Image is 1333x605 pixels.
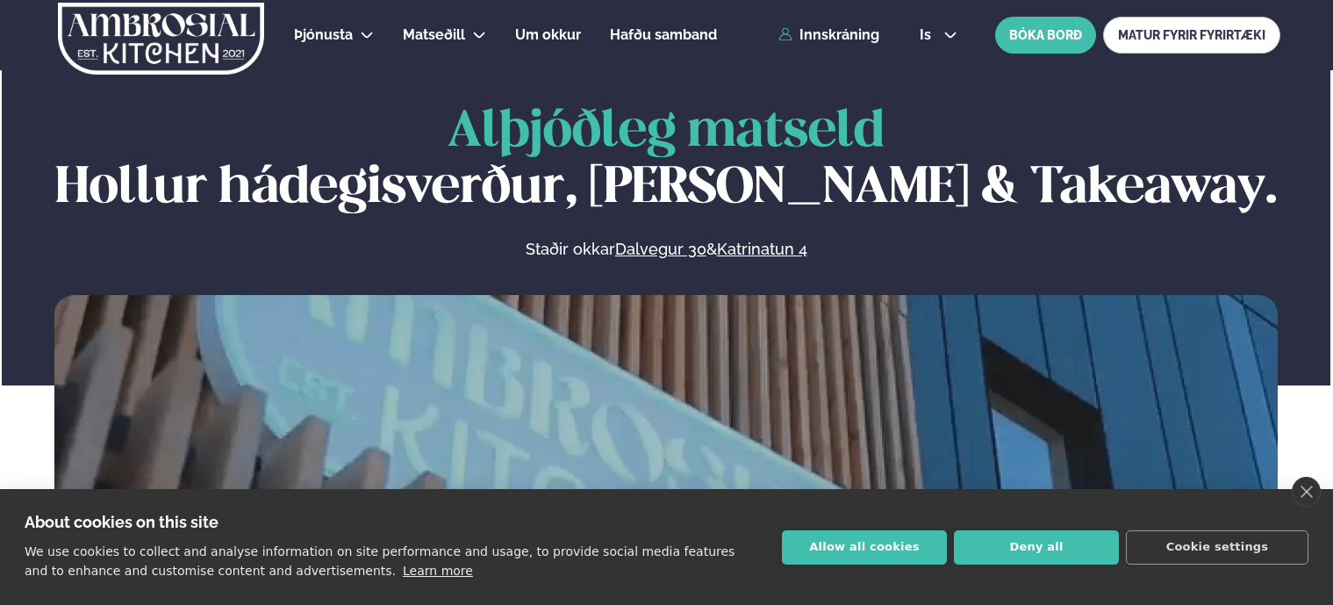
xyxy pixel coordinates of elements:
[615,239,706,260] a: Dalvegur 30
[610,26,717,43] span: Hafðu samband
[54,104,1278,217] h1: Hollur hádegisverður, [PERSON_NAME] & Takeaway.
[25,544,735,578] p: We use cookies to collect and analyse information on site performance and usage, to provide socia...
[778,27,879,43] a: Innskráning
[448,108,885,156] span: Alþjóðleg matseld
[1103,17,1280,54] a: MATUR FYRIR FYRIRTÆKI
[920,28,936,42] span: is
[294,26,353,43] span: Þjónusta
[906,28,971,42] button: is
[294,25,353,46] a: Þjónusta
[403,26,465,43] span: Matseðill
[782,530,947,565] button: Allow all cookies
[515,26,581,43] span: Um okkur
[717,239,807,260] a: Katrinatun 4
[403,25,465,46] a: Matseðill
[515,25,581,46] a: Um okkur
[1126,530,1308,565] button: Cookie settings
[56,3,266,75] img: logo
[954,530,1119,565] button: Deny all
[995,17,1096,54] button: BÓKA BORÐ
[403,564,473,578] a: Learn more
[610,25,717,46] a: Hafðu samband
[1292,477,1321,507] a: close
[334,239,998,260] p: Staðir okkar &
[25,513,219,531] strong: About cookies on this site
